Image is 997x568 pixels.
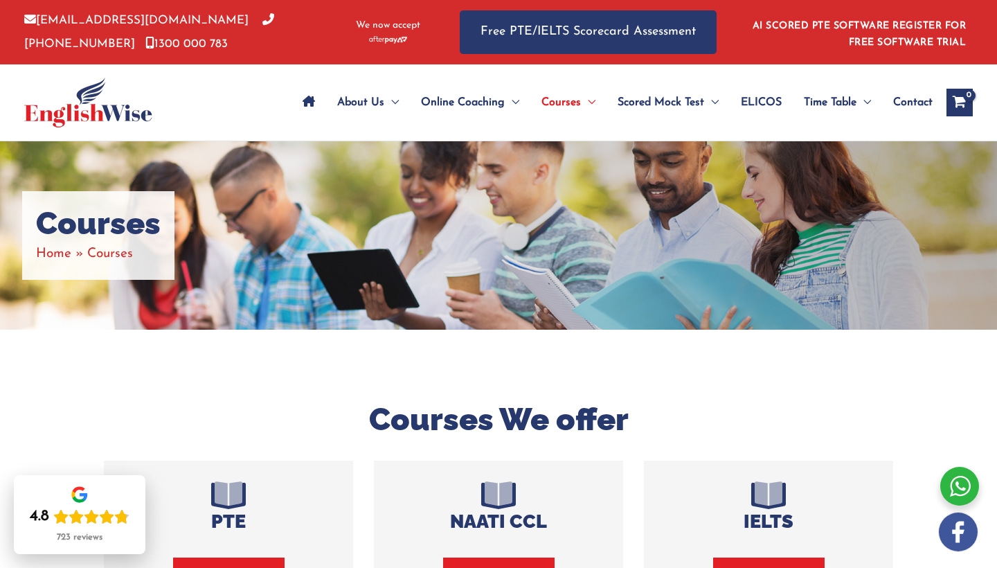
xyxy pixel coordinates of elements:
[804,78,856,127] span: Time Table
[530,78,607,127] a: CoursesMenu Toggle
[581,78,595,127] span: Menu Toggle
[704,78,719,127] span: Menu Toggle
[356,19,420,33] span: We now accept
[856,78,871,127] span: Menu Toggle
[24,15,249,26] a: [EMAIL_ADDRESS][DOMAIN_NAME]
[125,511,332,533] h4: PTE
[30,507,129,526] div: Rating: 4.8 out of 5
[939,513,978,551] img: white-facebook.png
[291,78,933,127] nav: Site Navigation: Main Menu
[460,10,717,54] a: Free PTE/IELTS Scorecard Assessment
[744,10,973,55] aside: Header Widget 1
[30,507,49,526] div: 4.8
[87,247,133,260] span: Courses
[893,78,933,127] span: Contact
[36,247,71,260] a: Home
[882,78,933,127] a: Contact
[793,78,882,127] a: Time TableMenu Toggle
[741,78,782,127] span: ELICOS
[57,532,102,543] div: 723 reviews
[384,78,399,127] span: Menu Toggle
[93,400,904,441] h2: Courses We offer
[36,205,161,242] h1: Courses
[753,21,967,48] a: AI SCORED PTE SOFTWARE REGISTER FOR FREE SOFTWARE TRIAL
[665,511,872,533] h4: IELTS
[730,78,793,127] a: ELICOS
[946,89,973,116] a: View Shopping Cart, empty
[618,78,704,127] span: Scored Mock Test
[337,78,384,127] span: About Us
[36,242,161,265] nav: Breadcrumbs
[410,78,530,127] a: Online CoachingMenu Toggle
[541,78,581,127] span: Courses
[369,36,407,44] img: Afterpay-Logo
[145,38,228,50] a: 1300 000 783
[607,78,730,127] a: Scored Mock TestMenu Toggle
[395,511,602,533] h4: NAATI CCL
[421,78,505,127] span: Online Coaching
[326,78,410,127] a: About UsMenu Toggle
[24,78,152,127] img: cropped-ew-logo
[24,15,274,49] a: [PHONE_NUMBER]
[505,78,519,127] span: Menu Toggle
